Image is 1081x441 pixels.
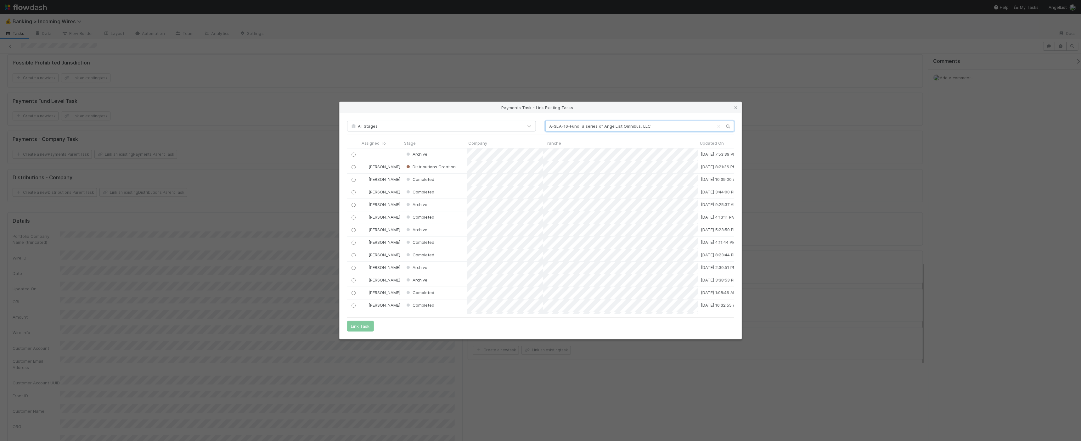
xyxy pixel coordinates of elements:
img: avatar_a2d05fec-0a57-4266-8476-74cda3464b0e.png [363,164,368,169]
span: Completed [405,240,434,245]
div: [PERSON_NAME] [362,289,400,296]
span: [PERSON_NAME] [369,202,400,207]
span: [PERSON_NAME] [369,277,400,282]
div: [DATE] 8:21:36 PM [701,164,736,170]
div: [PERSON_NAME] [362,239,400,245]
span: Updated On [700,140,724,146]
div: [PERSON_NAME] [362,201,400,208]
img: avatar_e7d5656d-bda2-4d83-89d6-b6f9721f96bd.png [363,252,368,257]
img: avatar_87e1a465-5456-4979-8ac4-f0cdb5bbfe2d.png [363,227,368,232]
div: Completed [405,289,434,296]
span: Assigned To [362,140,386,146]
span: Completed [405,252,434,257]
img: avatar_87e1a465-5456-4979-8ac4-f0cdb5bbfe2d.png [363,265,368,270]
div: [PERSON_NAME] [362,214,400,220]
span: Archive [405,265,427,270]
span: [PERSON_NAME] [369,189,400,194]
div: [DATE] 10:32:55 AM [701,302,739,308]
img: avatar_705b8750-32ac-4031-bf5f-ad93a4909bc8.png [363,202,368,207]
span: Company [469,140,487,146]
img: avatar_705b8750-32ac-4031-bf5f-ad93a4909bc8.png [363,277,368,282]
img: avatar_e7d5656d-bda2-4d83-89d6-b6f9721f96bd.png [363,189,368,194]
div: [DATE] 10:39:00 AM [701,176,739,182]
button: Clear search [716,121,722,131]
div: Archive [405,201,427,208]
img: avatar_e7d5656d-bda2-4d83-89d6-b6f9721f96bd.png [363,215,368,220]
div: Completed [405,214,434,220]
img: avatar_ad9da010-433a-4b4a-a484-836c288de5e1.png [363,303,368,308]
div: [DATE] 7:53:39 PM [701,151,736,157]
div: Distributions Creation [405,164,456,170]
div: [DATE] 2:30:51 PM [701,264,736,271]
input: Toggle Row Selected [351,178,355,182]
div: Archive [405,151,427,157]
input: Toggle Row Selected [351,241,355,245]
button: Link Task [347,321,374,332]
input: Search [545,121,734,131]
span: [PERSON_NAME] [369,265,400,270]
div: [PERSON_NAME] [362,176,400,182]
div: Completed [405,189,434,195]
span: [PERSON_NAME] [369,252,400,257]
input: Toggle Row Selected [351,266,355,270]
span: [PERSON_NAME] [369,227,400,232]
span: Archive [405,202,427,207]
span: Completed [405,177,434,182]
span: [PERSON_NAME] [369,215,400,220]
span: All Stages [351,124,378,129]
span: [PERSON_NAME] [369,303,400,308]
span: Archive [405,227,427,232]
div: Archive [405,277,427,283]
span: Tranche [545,140,561,146]
div: Payments Task - Link Existing Tasks [340,102,742,113]
div: [PERSON_NAME] [362,252,400,258]
div: [DATE] 8:23:44 PM [701,252,737,258]
input: Toggle Row Selected [351,291,355,295]
div: [DATE] 1:08:46 AM [701,289,736,296]
span: [PERSON_NAME] [369,164,400,169]
div: [PERSON_NAME] [362,277,400,283]
span: Distributions Creation [405,164,456,169]
div: Archive [405,226,427,233]
span: Archive [405,152,427,157]
span: [PERSON_NAME] [369,290,400,295]
div: Archive [405,264,427,271]
span: Stage [404,140,416,146]
span: Completed [405,215,434,220]
div: Completed [405,239,434,245]
div: [PERSON_NAME] [362,164,400,170]
div: Completed [405,176,434,182]
div: [PERSON_NAME] [362,226,400,233]
div: [DATE] 3:38:53 PM [701,277,737,283]
input: Toggle Row Selected [351,228,355,232]
input: Toggle Row Selected [351,165,355,169]
input: Toggle Row Selected [351,215,355,220]
input: Toggle Row Selected [351,304,355,308]
div: [DATE] 3:44:00 PM [701,189,737,195]
input: Toggle Row Selected [351,190,355,194]
div: [PERSON_NAME] [362,302,400,308]
div: [DATE] 4:13:11 PM [701,214,735,220]
div: [DATE] 5:23:50 PM [701,226,737,233]
input: Toggle Row Selected [351,153,355,157]
img: avatar_e7d5656d-bda2-4d83-89d6-b6f9721f96bd.png [363,290,368,295]
div: Completed [405,302,434,308]
input: Toggle Row Selected [351,278,355,282]
span: [PERSON_NAME] [369,240,400,245]
img: avatar_e7d5656d-bda2-4d83-89d6-b6f9721f96bd.png [363,240,368,245]
input: Toggle Row Selected [351,253,355,257]
span: Completed [405,189,434,194]
div: [PERSON_NAME] [362,264,400,271]
img: avatar_e7d5656d-bda2-4d83-89d6-b6f9721f96bd.png [363,177,368,182]
input: Toggle Row Selected [351,203,355,207]
span: [PERSON_NAME] [369,177,400,182]
div: [DATE] 4:11:44 PM [701,239,735,245]
span: Completed [405,290,434,295]
div: [DATE] 9:25:37 AM [701,201,737,208]
span: Completed [405,303,434,308]
span: Archive [405,277,427,282]
div: [PERSON_NAME] [362,189,400,195]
